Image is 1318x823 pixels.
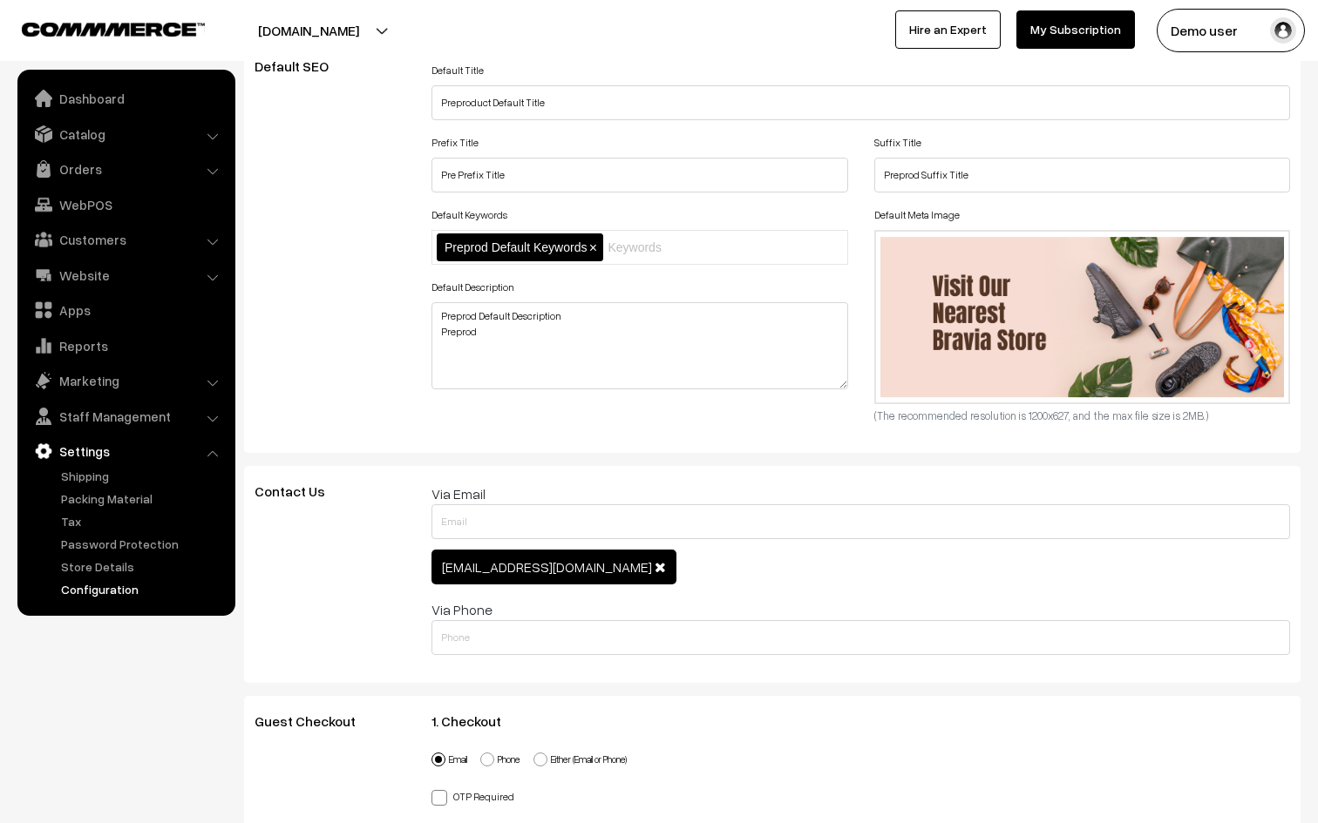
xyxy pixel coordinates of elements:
a: Hire an Expert [895,10,1001,49]
input: Title [431,85,1290,120]
span: Default SEO [255,57,350,75]
textarea: Preprod Default Description Preprod [431,302,848,389]
label: Default Keywords [431,207,507,223]
label: Default Description [431,280,514,295]
a: Store Details [57,557,229,576]
a: Catalog [22,118,229,150]
span: 1. Checkout [431,712,522,730]
img: COMMMERCE [22,23,205,36]
span: × [589,240,597,255]
a: Orders [22,153,229,185]
label: OTP Required [431,786,514,805]
a: Settings [22,435,229,467]
button: Demo user [1157,9,1305,52]
a: WebPOS [22,189,229,220]
a: Dashboard [22,83,229,114]
span: Via Phone [431,601,493,618]
a: COMMMERCE [22,17,174,38]
a: Apps [22,294,229,326]
label: Default Meta Image [874,207,960,223]
input: Prefix Title [431,158,848,192]
a: Marketing [22,365,229,396]
a: Website [22,260,229,291]
span: Preprod Default Keywords [445,240,587,254]
input: Phone [431,620,1290,655]
a: Shipping [57,467,229,485]
a: Customers [22,224,229,255]
input: Email [431,504,1290,539]
small: (The recommended resolution is 1200x627, and the max file size is 2MB.) [874,408,1208,422]
a: Password Protection [57,535,229,553]
a: My Subscription [1016,10,1135,49]
span: Via Email [431,485,486,503]
input: Keywords [608,239,760,257]
label: Default Title [431,63,484,78]
span: Guest Checkout [255,712,377,730]
a: Reports [22,330,229,361]
label: Either (Email or Phone) [533,752,627,767]
img: user [1270,17,1296,44]
input: Suffix Title [874,158,1291,192]
a: Staff Management [22,401,229,432]
a: Packing Material [57,489,229,508]
label: Email [431,752,467,767]
a: Configuration [57,580,229,598]
label: Prefix Title [431,135,479,151]
label: Suffix Title [874,135,921,151]
a: Tax [57,512,229,530]
span: Contact Us [255,482,346,500]
span: [EMAIL_ADDRESS][DOMAIN_NAME] [442,558,652,576]
button: [DOMAIN_NAME] [197,9,420,52]
label: Phone [480,752,520,767]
